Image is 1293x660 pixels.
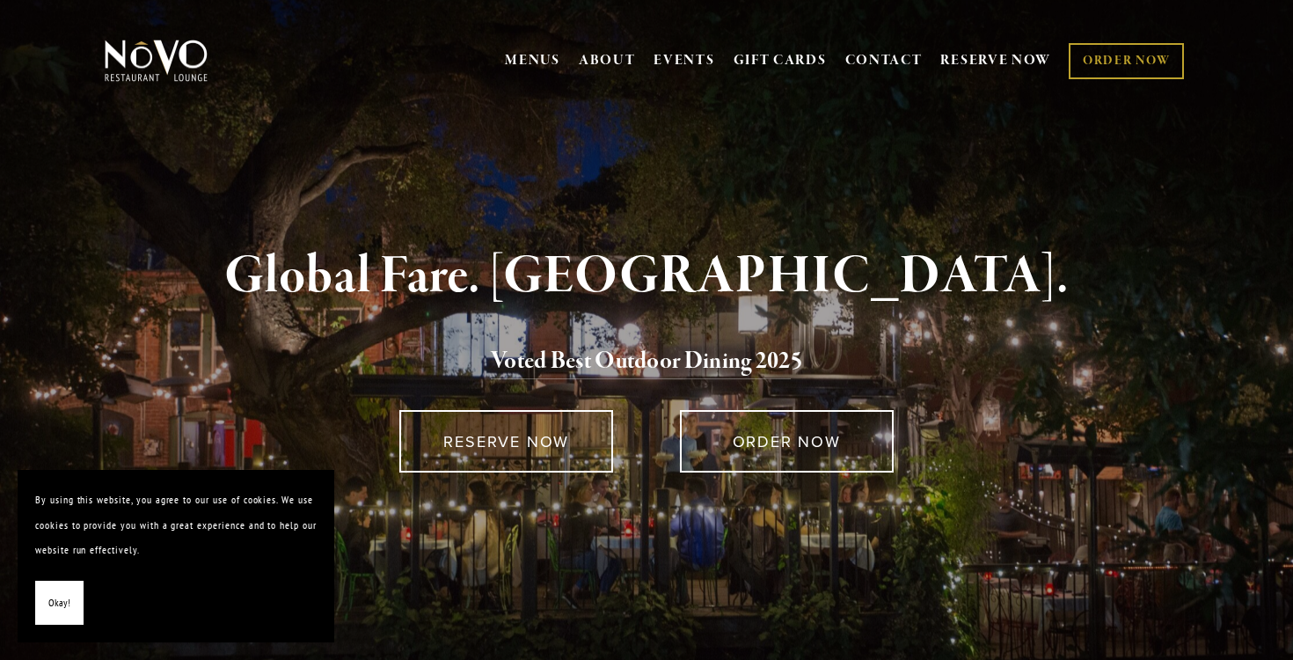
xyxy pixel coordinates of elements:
a: ORDER NOW [1069,43,1184,79]
a: Voted Best Outdoor Dining 202 [491,346,791,379]
h2: 5 [134,343,1159,380]
img: Novo Restaurant &amp; Lounge [101,39,211,83]
a: MENUS [505,52,560,70]
a: RESERVE NOW [940,44,1051,77]
a: ABOUT [579,52,636,70]
section: Cookie banner [18,470,334,642]
button: Okay! [35,581,84,626]
strong: Global Fare. [GEOGRAPHIC_DATA]. [224,243,1068,310]
a: CONTACT [845,44,923,77]
a: RESERVE NOW [399,410,613,473]
span: Okay! [48,590,70,616]
a: ORDER NOW [680,410,894,473]
p: By using this website, you agree to our use of cookies. We use cookies to provide you with a grea... [35,488,317,563]
a: GIFT CARDS [734,44,827,77]
a: EVENTS [654,52,714,70]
